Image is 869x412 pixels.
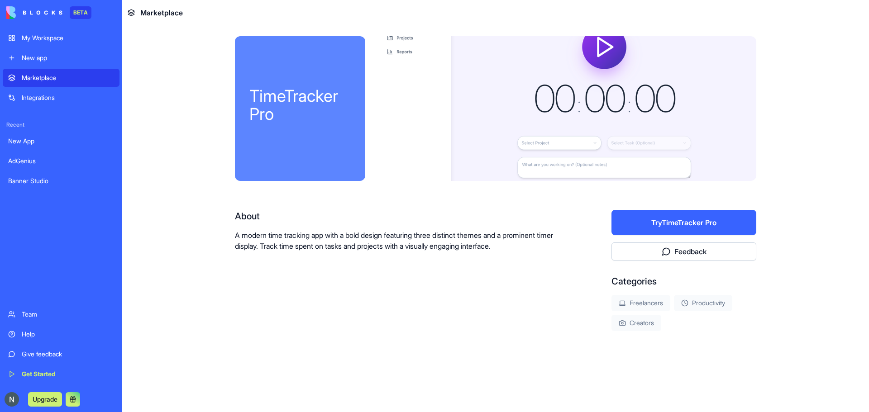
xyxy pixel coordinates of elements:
button: Upgrade [28,392,62,407]
a: New App [3,132,119,150]
a: Team [3,305,119,323]
a: Get Started [3,365,119,383]
div: Help [22,330,114,339]
div: Give feedback [22,350,114,359]
div: Team [22,310,114,319]
img: logo [6,6,62,19]
div: New app [22,53,114,62]
a: Marketplace [3,69,119,87]
div: About [235,210,554,223]
div: Productivity [674,295,732,311]
div: TimeTracker Pro [249,87,351,123]
button: Feedback [611,242,756,260]
div: Categories [611,275,756,288]
a: Give feedback [3,345,119,363]
a: AdGenius [3,152,119,170]
a: BETA [6,6,91,19]
div: New App [8,137,114,146]
img: ACg8ocJ9VPNtYlXAsY8izBO5hN6W0WVOcx_4_RR-4GcW2X8jo7icbA=s96-c [5,392,19,407]
a: Help [3,325,119,343]
div: Get Started [22,369,114,379]
a: New app [3,49,119,67]
a: Upgrade [28,394,62,403]
div: BETA [70,6,91,19]
div: Banner Studio [8,176,114,185]
span: Marketplace [140,7,183,18]
button: TryTimeTracker Pro [611,210,756,235]
div: Marketplace [22,73,114,82]
a: Integrations [3,89,119,107]
div: AdGenius [8,156,114,166]
span: Recent [3,121,119,128]
p: A modern time tracking app with a bold design featuring three distinct themes and a prominent tim... [235,230,554,251]
div: Freelancers [611,295,670,311]
div: My Workspace [22,33,114,43]
div: Integrations [22,93,114,102]
a: My Workspace [3,29,119,47]
a: Banner Studio [3,172,119,190]
div: Creators [611,315,661,331]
